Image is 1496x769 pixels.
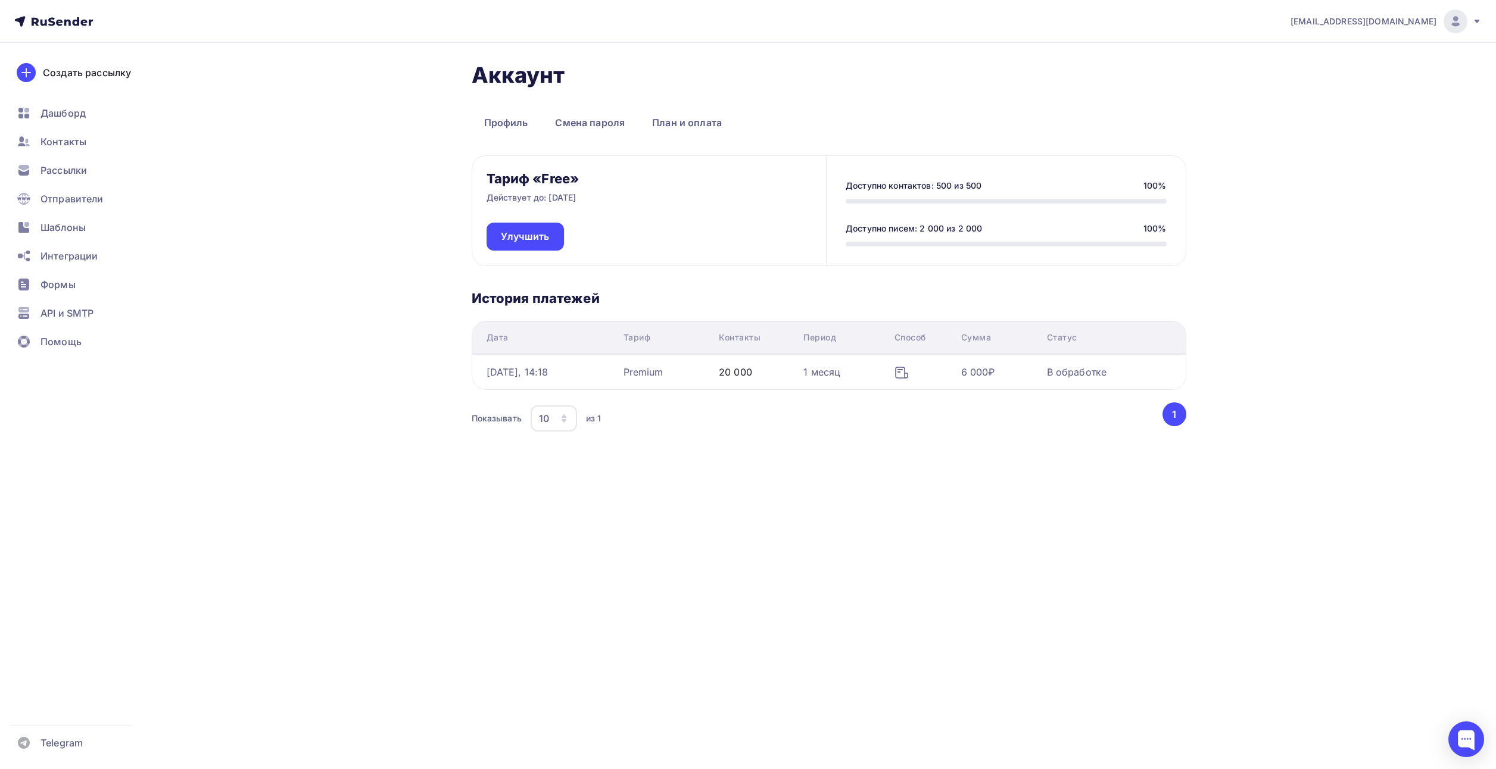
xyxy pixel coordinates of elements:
[472,62,1186,88] h1: Аккаунт
[1047,332,1077,343] div: Статус
[40,106,86,120] span: Дашборд
[43,65,131,80] div: Создать рассылку
[1162,402,1186,426] button: Go to page 1
[640,109,734,136] a: План и оплата
[586,412,601,424] div: из 1
[961,365,995,379] div: 6 000₽
[1291,10,1482,33] a: [EMAIL_ADDRESS][DOMAIN_NAME]
[40,135,86,149] span: Контакты
[487,170,579,187] h3: Тариф «Free»
[1047,365,1107,379] div: В обработке
[961,332,992,343] div: Сумма
[10,101,151,125] a: Дашборд
[40,736,83,750] span: Telegram
[1143,223,1167,235] div: 100%
[10,158,151,182] a: Рассылки
[40,249,98,263] span: Интеграции
[40,306,93,320] span: API и SMTP
[530,405,578,432] button: 10
[895,332,926,343] div: Способ
[472,109,541,136] a: Профиль
[472,290,1186,307] h3: История платежей
[1160,402,1186,426] ul: Pagination
[719,365,752,379] div: 20 000
[501,230,550,243] span: Улучшить
[846,180,981,192] div: Доступно контактов: 500 из 500
[624,365,663,379] div: Premium
[539,411,549,426] div: 10
[487,365,548,379] div: [DATE], 14:18
[10,130,151,154] a: Контакты
[10,215,151,239] a: Шаблоны
[487,223,564,251] a: Улучшить
[1291,15,1436,27] span: [EMAIL_ADDRESS][DOMAIN_NAME]
[40,163,87,177] span: Рассылки
[10,273,151,296] a: Формы
[487,192,576,204] p: Действует до: [DATE]
[719,332,761,343] div: Контакты
[543,109,637,136] a: Смена пароля
[803,332,836,343] div: Период
[10,187,151,211] a: Отправители
[40,192,104,206] span: Отправители
[1143,180,1167,192] div: 100%
[40,220,86,235] span: Шаблоны
[487,332,509,343] div: Дата
[624,332,651,343] div: Тариф
[40,277,76,292] span: Формы
[472,412,522,424] div: Показывать
[803,365,840,379] div: 1 месяц
[40,335,82,349] span: Помощь
[846,223,982,235] div: Доступно писем: 2 000 из 2 000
